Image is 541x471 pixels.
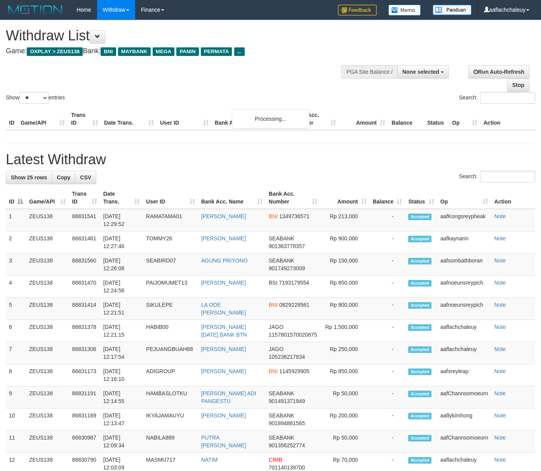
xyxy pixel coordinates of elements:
[269,457,282,463] span: CIMB
[143,254,198,276] td: SEABIRD07
[269,324,284,330] span: JAGO
[494,390,506,396] a: Note
[339,108,388,130] th: Amount
[269,354,305,360] span: Copy 105236217834 to clipboard
[26,276,69,298] td: ZEUS138
[269,235,294,242] span: SEABANK
[269,213,278,219] span: BNI
[69,209,100,231] td: 86831541
[433,5,471,15] img: panduan.png
[408,324,431,331] span: Accepted
[405,187,437,209] th: Status: activate to sort column ascending
[494,412,506,419] a: Note
[6,108,17,130] th: ID
[143,320,198,342] td: HABIB00
[437,231,491,254] td: aafkaynarin
[26,187,69,209] th: Game/API: activate to sort column ascending
[320,386,370,408] td: Rp 50,000
[11,174,47,181] span: Show 25 rows
[201,302,246,316] a: LA ODE [PERSON_NAME]
[26,298,69,320] td: ZEUS138
[408,346,431,353] span: Accepted
[269,442,305,448] span: Copy 901356252774 to clipboard
[494,302,506,308] a: Note
[100,364,143,386] td: [DATE] 12:16:10
[100,209,143,231] td: [DATE] 12:29:52
[69,187,100,209] th: Trans ID: activate to sort column ascending
[26,386,69,408] td: ZEUS138
[201,412,246,419] a: [PERSON_NAME]
[212,108,290,130] th: Bank Acc. Name
[266,187,320,209] th: Bank Acc. Number: activate to sort column ascending
[480,92,535,104] input: Search:
[320,298,370,320] td: Rp 900,000
[269,302,278,308] span: BNI
[437,342,491,364] td: aaflachchaleuy
[100,342,143,364] td: [DATE] 12:17:54
[6,431,26,453] td: 11
[6,254,26,276] td: 3
[388,5,421,16] img: Button%20Memo.svg
[26,431,69,453] td: ZEUS138
[26,320,69,342] td: ZEUS138
[269,243,305,249] span: Copy 901363778357 to clipboard
[320,408,370,431] td: Rp 200,000
[69,364,100,386] td: 86831173
[370,320,405,342] td: -
[6,364,26,386] td: 8
[201,235,246,242] a: [PERSON_NAME]
[408,258,431,264] span: Accepted
[100,386,143,408] td: [DATE] 12:14:55
[370,342,405,364] td: -
[370,209,405,231] td: -
[370,431,405,453] td: -
[290,108,339,130] th: Bank Acc. Number
[424,108,449,130] th: Status
[26,254,69,276] td: ZEUS138
[6,187,26,209] th: ID: activate to sort column descending
[232,109,310,129] div: Processing...
[320,320,370,342] td: Rp 1,500,000
[26,342,69,364] td: ZEUS138
[143,276,198,298] td: PAIJOMUMET13
[143,342,198,364] td: PEJUANGBUAH88
[201,213,246,219] a: [PERSON_NAME]
[370,231,405,254] td: -
[69,298,100,320] td: 86831414
[6,28,353,43] h1: Withdraw List
[437,408,491,431] td: aaflykimhong
[494,257,506,264] a: Note
[408,368,431,375] span: Accepted
[153,47,175,56] span: MEGA
[100,320,143,342] td: [DATE] 12:21:15
[507,78,529,92] a: Stop
[100,408,143,431] td: [DATE] 12:13:47
[494,280,506,286] a: Note
[320,254,370,276] td: Rp 150,000
[437,431,491,453] td: aafChannsomoeurn
[480,171,535,182] input: Search:
[320,209,370,231] td: Rp 213,000
[269,398,305,404] span: Copy 901491371949 to clipboard
[100,254,143,276] td: [DATE] 12:26:08
[6,92,65,104] label: Show entries
[491,187,535,209] th: Action
[26,408,69,431] td: ZEUS138
[269,464,305,471] span: Copy 701140139700 to clipboard
[388,108,424,130] th: Balance
[437,320,491,342] td: aaflachchaleuy
[437,187,491,209] th: Op: activate to sort column ascending
[80,174,91,181] span: CSV
[338,5,377,16] img: Feedback.jpg
[6,298,26,320] td: 5
[6,171,52,184] a: Show 25 rows
[6,209,26,231] td: 1
[269,332,317,338] span: Copy 1157801570020875 to clipboard
[157,108,212,130] th: User ID
[269,368,278,374] span: BNI
[27,47,83,56] span: OXPLAY > ZEUS138
[201,390,256,404] a: [PERSON_NAME] ADI PANGESTU
[320,342,370,364] td: Rp 250,000
[69,276,100,298] td: 86831470
[408,236,431,242] span: Accepted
